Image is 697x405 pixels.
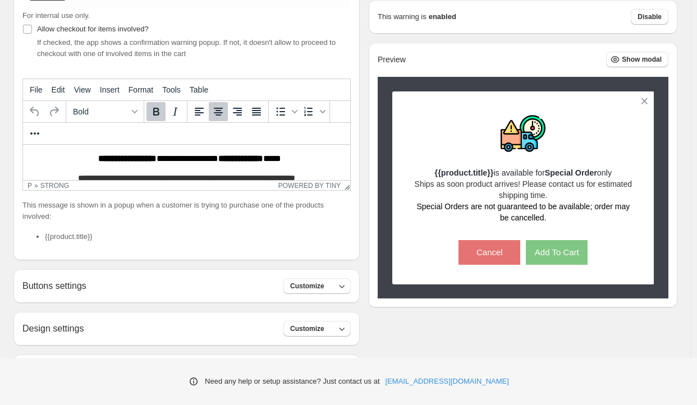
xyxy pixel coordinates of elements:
button: Align center [209,102,228,121]
div: Numbered list [299,102,327,121]
strong: {{product.title}} [435,168,494,177]
div: Resize [341,181,350,190]
h2: Buttons settings [22,280,86,291]
a: Powered by Tiny [278,182,341,190]
span: View [74,85,91,94]
span: Special Orders are not guaranteed to be available; [416,202,592,211]
div: p [27,182,32,190]
button: Bold [146,102,166,121]
h2: Design settings [22,323,84,334]
div: Bullet list [271,102,299,121]
strong: Special Order [545,168,597,177]
button: Italic [166,102,185,121]
span: Bold [73,107,128,116]
button: Cancel [458,240,520,265]
strong: enabled [429,11,456,22]
div: strong [40,182,69,190]
iframe: Rich Text Area [23,145,350,180]
span: Format [129,85,153,94]
span: Edit [52,85,65,94]
button: Add To Cart [526,240,588,265]
span: Insert [100,85,120,94]
span: File [30,85,43,94]
button: Customize [283,278,351,294]
span: Ships as soon product arrives! Please contact us for estimated shipping time. [415,180,632,222]
button: Customize [283,321,351,337]
span: Customize [290,282,324,291]
button: Align right [228,102,247,121]
a: [EMAIL_ADDRESS][DOMAIN_NAME] [386,376,509,387]
h2: Preview [378,55,406,65]
button: Show modal [606,52,668,67]
span: Customize [290,324,324,333]
p: This warning is [378,11,427,22]
button: Redo [44,102,63,121]
button: Align left [190,102,209,121]
span: If checked, the app shows a confirmation warning popup. If not, it doesn't allow to proceed to ch... [37,38,336,58]
span: Tools [162,85,181,94]
span: Disable [638,12,662,21]
p: is available for only [412,167,635,178]
button: Justify [247,102,266,121]
div: » [34,182,38,190]
span: Table [190,85,208,94]
body: Rich Text Area. Press ALT-0 for help. [4,9,323,47]
li: {{product.title}} [45,231,351,242]
button: Formats [68,102,141,121]
button: Undo [25,102,44,121]
button: Disable [631,9,668,25]
span: For internal use only. [22,11,90,20]
button: More... [25,124,44,143]
span: Show modal [622,55,662,64]
p: This message is shown in a popup when a customer is trying to purchase one of the products involved: [22,200,351,222]
span: Allow checkout for items involved? [37,25,149,33]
